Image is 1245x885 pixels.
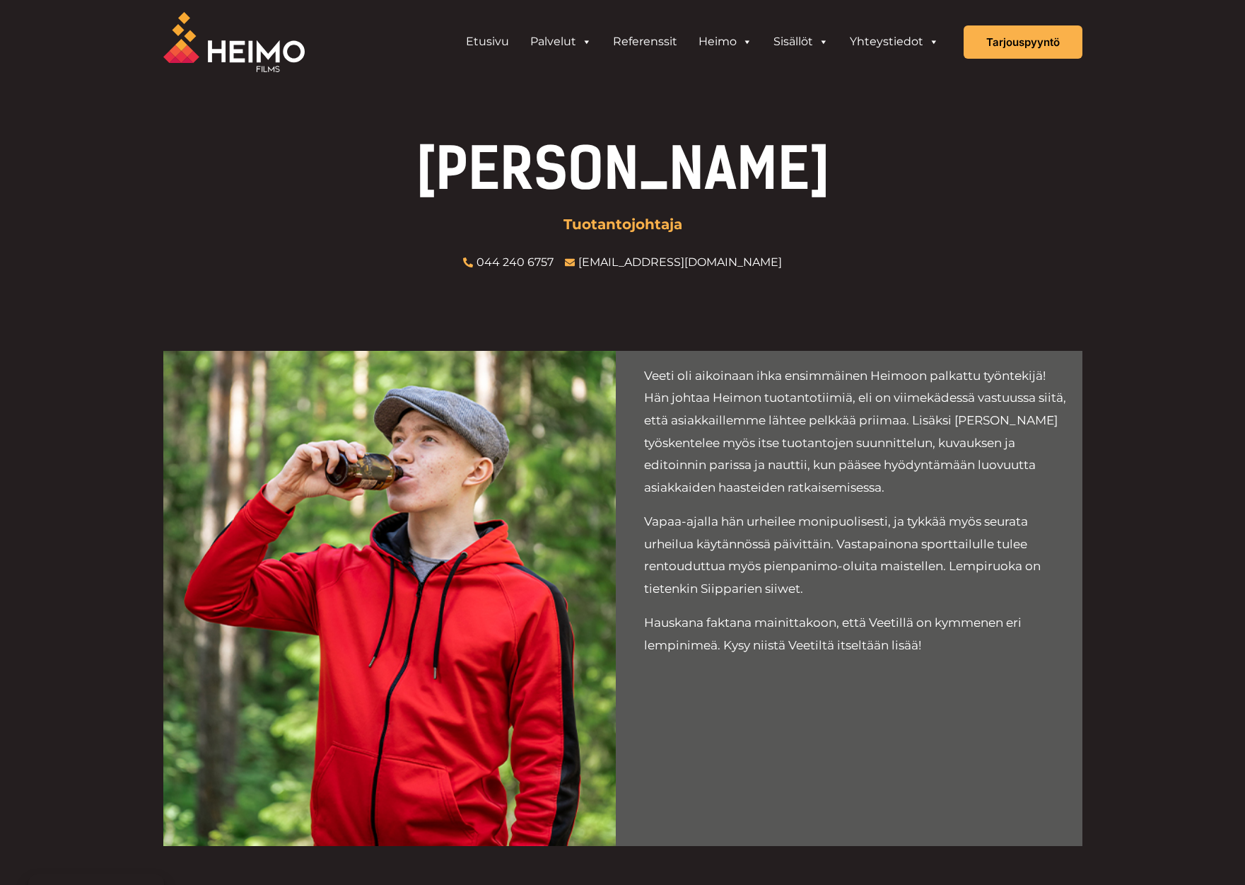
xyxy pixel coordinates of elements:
[163,12,305,72] img: Heimo Filmsin logo
[688,28,763,56] a: Heimo
[644,612,1068,656] p: Hauskana faktana mainittakoon, että Veetillä on kymmenen eri lempinimeä. Kysy niistä Veetiltä its...
[578,255,782,269] a: [EMAIL_ADDRESS][DOMAIN_NAME]
[644,365,1068,499] p: Veeti oli aikoinaan ihka ensimmäinen Heimoon palkattu työntekijä! Hän johtaa Heimon tuotantotiimi...
[455,28,520,56] a: Etusivu
[520,28,602,56] a: Palvelut
[964,25,1082,59] a: Tarjouspyyntö
[602,28,688,56] a: Referenssit
[839,28,949,56] a: Yhteystiedot
[448,28,957,56] aside: Header Widget 1
[163,141,1082,197] h1: [PERSON_NAME]
[644,511,1068,600] p: Vapaa-ajalla hän urheilee monipuolisesti, ja tykkää myös seurata urheilua käytännössä päivittäin....
[763,28,839,56] a: Sisällöt
[563,212,682,238] span: Tuotantojohtaja
[477,255,554,269] a: 044 240 6757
